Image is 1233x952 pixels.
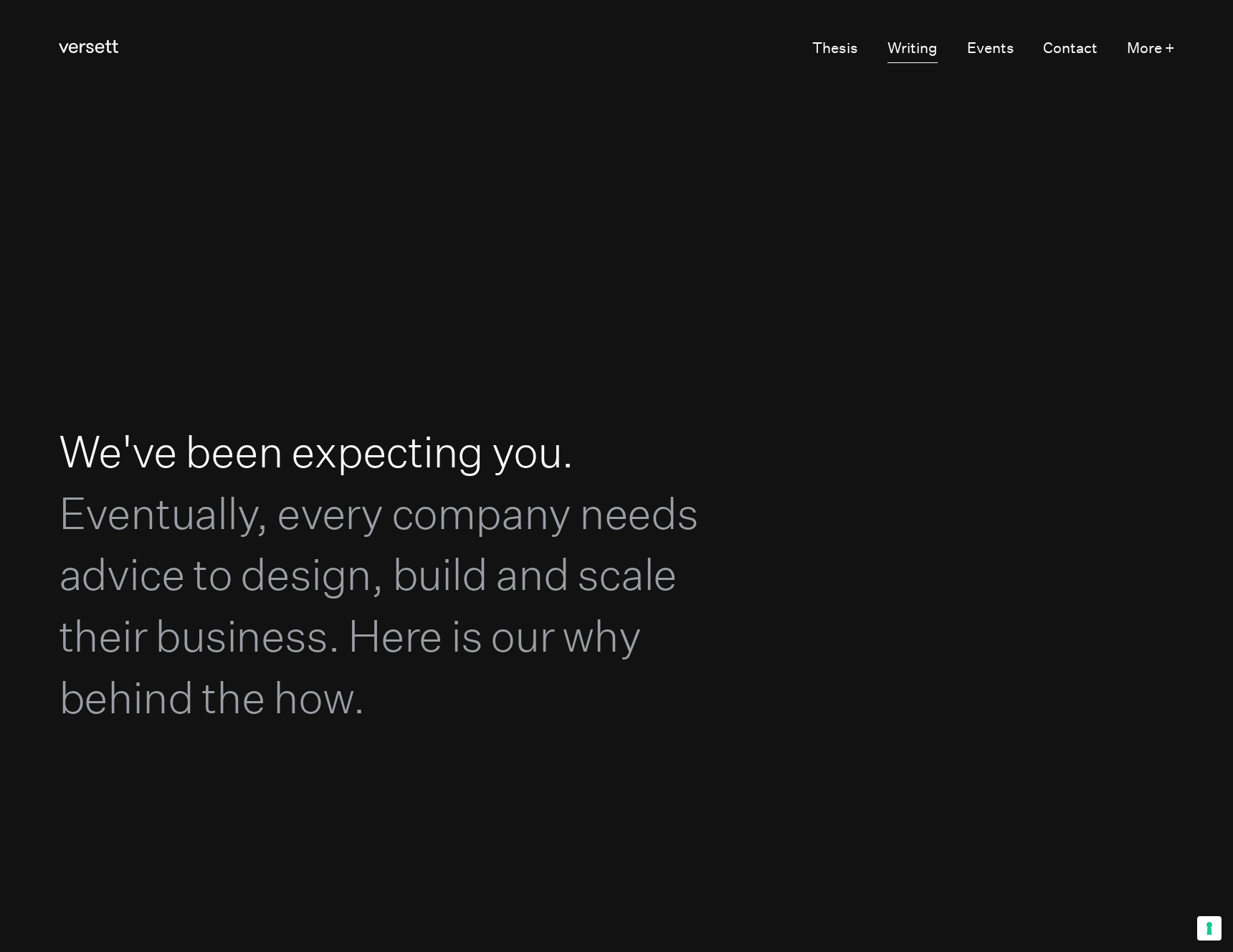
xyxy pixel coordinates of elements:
[812,35,858,63] a: Thesis
[1127,35,1174,63] button: More +
[1197,916,1222,941] button: Your consent preferences for tracking technologies
[967,35,1014,63] a: Events
[59,487,698,723] span: Eventually, every company needs advice to design, build and scale their business. Here is our why...
[1043,35,1098,63] a: Contact
[59,421,761,728] h1: We've been expecting you.
[887,35,938,63] a: Writing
